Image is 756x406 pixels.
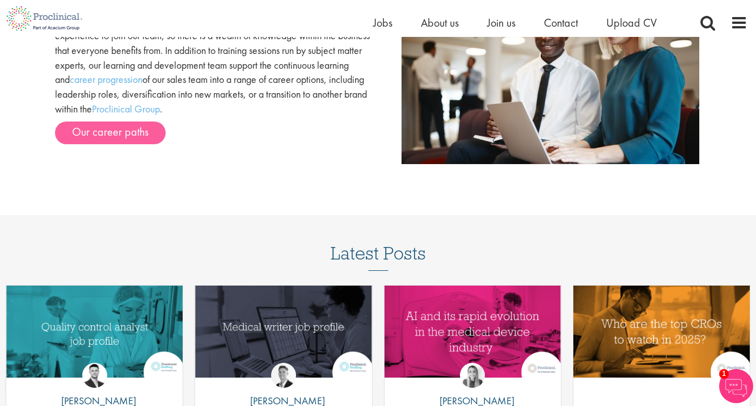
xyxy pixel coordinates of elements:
img: Top 10 CROs 2025 | Proclinical [573,286,750,378]
img: George Watson [271,363,296,388]
img: Medical writer job profile [195,286,371,378]
img: Hannah Burke [460,363,485,388]
a: Jobs [373,15,392,30]
a: Link to a post [6,286,183,386]
h3: Latest Posts [331,244,426,271]
p: We’ve always sought individuals with life sciences degrees or industry experience to join our tea... [55,14,370,116]
a: career progression [70,73,142,86]
a: Our career paths [55,122,166,144]
a: Contact [544,15,578,30]
a: Upload CV [606,15,657,30]
a: Link to a post [573,286,750,386]
img: Chatbot [719,369,753,403]
img: AI and Its Impact on the Medical Device Industry | Proclinical [385,286,561,378]
img: Joshua Godden [82,363,107,388]
a: About us [421,15,459,30]
a: Proclinical Group [92,102,160,115]
span: 1 [719,369,729,379]
img: quality control analyst job profile [6,286,183,378]
a: Link to a post [195,286,371,386]
a: Link to a post [385,286,561,386]
a: Join us [487,15,516,30]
